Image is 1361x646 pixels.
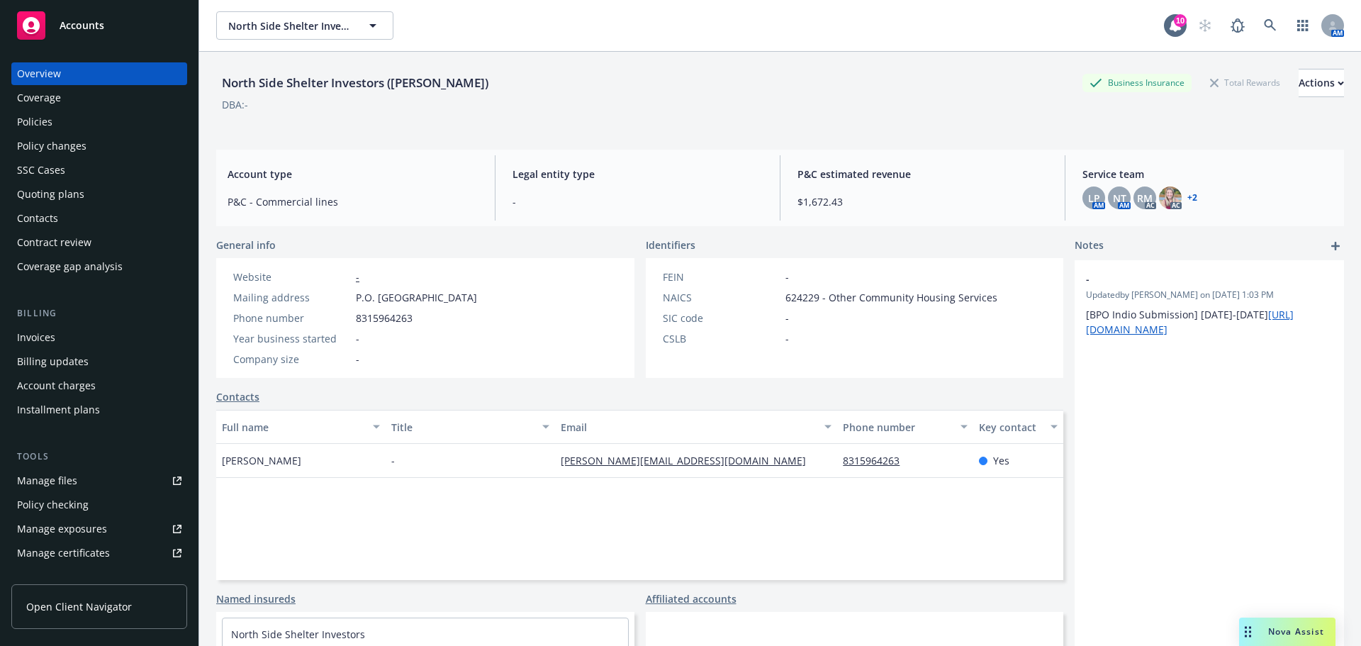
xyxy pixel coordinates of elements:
a: Start snowing [1191,11,1219,40]
a: Coverage gap analysis [11,255,187,278]
a: Manage exposures [11,518,187,540]
span: - [785,269,789,284]
p: [BPO Indio Submission] [DATE]-[DATE] [1086,307,1333,337]
a: Accounts [11,6,187,45]
a: Manage claims [11,566,187,589]
div: Company size [233,352,350,367]
span: Identifiers [646,238,695,252]
button: Full name [216,410,386,444]
button: Title [386,410,555,444]
div: SSC Cases [17,159,65,182]
a: Installment plans [11,399,187,421]
a: Named insureds [216,591,296,606]
span: P&C estimated revenue [797,167,1048,182]
div: North Side Shelter Investors ([PERSON_NAME]) [216,74,494,92]
span: Accounts [60,20,104,31]
span: - [1086,272,1296,286]
button: North Side Shelter Investors ([PERSON_NAME]) [216,11,393,40]
div: Billing [11,306,187,321]
a: Quoting plans [11,183,187,206]
div: DBA: - [222,97,248,112]
div: NAICS [663,290,780,305]
div: Business Insurance [1082,74,1192,91]
div: Phone number [843,420,951,435]
button: Key contact [973,410,1063,444]
span: $1,672.43 [797,194,1048,209]
span: P.O. [GEOGRAPHIC_DATA] [356,290,477,305]
div: Coverage gap analysis [17,255,123,278]
div: Manage certificates [17,542,110,564]
a: Search [1256,11,1284,40]
span: 624229 - Other Community Housing Services [785,290,997,305]
span: LP [1088,191,1100,206]
span: P&C - Commercial lines [228,194,478,209]
a: Policy checking [11,494,187,516]
button: Nova Assist [1239,618,1335,646]
a: [PERSON_NAME][EMAIL_ADDRESS][DOMAIN_NAME] [561,454,817,467]
div: Policy changes [17,135,86,157]
div: Invoices [17,326,55,349]
img: photo [1159,186,1182,209]
div: Manage claims [17,566,89,589]
div: Phone number [233,311,350,325]
div: Billing updates [17,350,89,373]
span: Updated by [PERSON_NAME] on [DATE] 1:03 PM [1086,289,1333,301]
div: Policies [17,111,52,133]
span: Notes [1075,238,1104,255]
div: Coverage [17,87,61,109]
span: Open Client Navigator [26,599,132,614]
div: Installment plans [17,399,100,421]
a: +2 [1187,194,1197,202]
a: Policies [11,111,187,133]
span: - [513,194,763,209]
a: Billing updates [11,350,187,373]
div: -Updatedby [PERSON_NAME] on [DATE] 1:03 PM[BPO Indio Submission] [DATE]-[DATE][URL][DOMAIN_NAME] [1075,260,1344,348]
button: Actions [1299,69,1344,97]
a: Coverage [11,87,187,109]
span: Account type [228,167,478,182]
div: Contacts [17,207,58,230]
div: Email [561,420,816,435]
a: - [356,270,359,284]
a: Contacts [11,207,187,230]
a: Report a Bug [1223,11,1252,40]
span: Nova Assist [1268,625,1324,637]
div: Overview [17,62,61,85]
a: SSC Cases [11,159,187,182]
div: Account charges [17,374,96,397]
div: Full name [222,420,364,435]
span: Yes [993,453,1009,468]
div: Actions [1299,69,1344,96]
a: Manage files [11,469,187,492]
span: Service team [1082,167,1333,182]
span: - [785,311,789,325]
a: Contract review [11,231,187,254]
div: Year business started [233,331,350,346]
span: - [356,331,359,346]
span: - [356,352,359,367]
div: Website [233,269,350,284]
span: General info [216,238,276,252]
div: Manage exposures [17,518,107,540]
div: Policy checking [17,494,89,516]
div: Tools [11,450,187,464]
span: North Side Shelter Investors ([PERSON_NAME]) [228,18,351,33]
span: NT [1113,191,1126,206]
div: 10 [1174,14,1187,27]
a: Overview [11,62,187,85]
span: RM [1137,191,1153,206]
button: Email [555,410,837,444]
span: - [785,331,789,346]
div: Title [391,420,534,435]
span: [PERSON_NAME] [222,453,301,468]
div: SIC code [663,311,780,325]
a: add [1327,238,1344,255]
a: Policy changes [11,135,187,157]
div: Key contact [979,420,1042,435]
div: Total Rewards [1203,74,1287,91]
div: CSLB [663,331,780,346]
span: - [391,453,395,468]
a: Account charges [11,374,187,397]
a: 8315964263 [843,454,911,467]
